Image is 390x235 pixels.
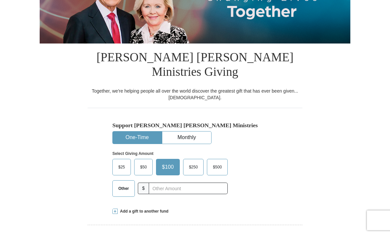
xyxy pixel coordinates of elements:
input: Other Amount [149,183,228,194]
h5: Support [PERSON_NAME] [PERSON_NAME] Ministries [112,122,278,129]
span: $ [138,183,149,194]
h1: [PERSON_NAME] [PERSON_NAME] Ministries Giving [88,44,302,88]
span: Other [115,184,132,194]
strong: Select Giving Amount [112,152,153,156]
span: $500 [210,162,225,172]
span: $25 [115,162,128,172]
span: $250 [186,162,201,172]
button: One-Time [113,132,162,144]
span: Add a gift to another fund [118,209,169,215]
div: Together, we're helping people all over the world discover the greatest gift that has ever been g... [88,88,302,101]
button: Monthly [162,132,211,144]
span: $100 [159,162,177,172]
span: $50 [137,162,150,172]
